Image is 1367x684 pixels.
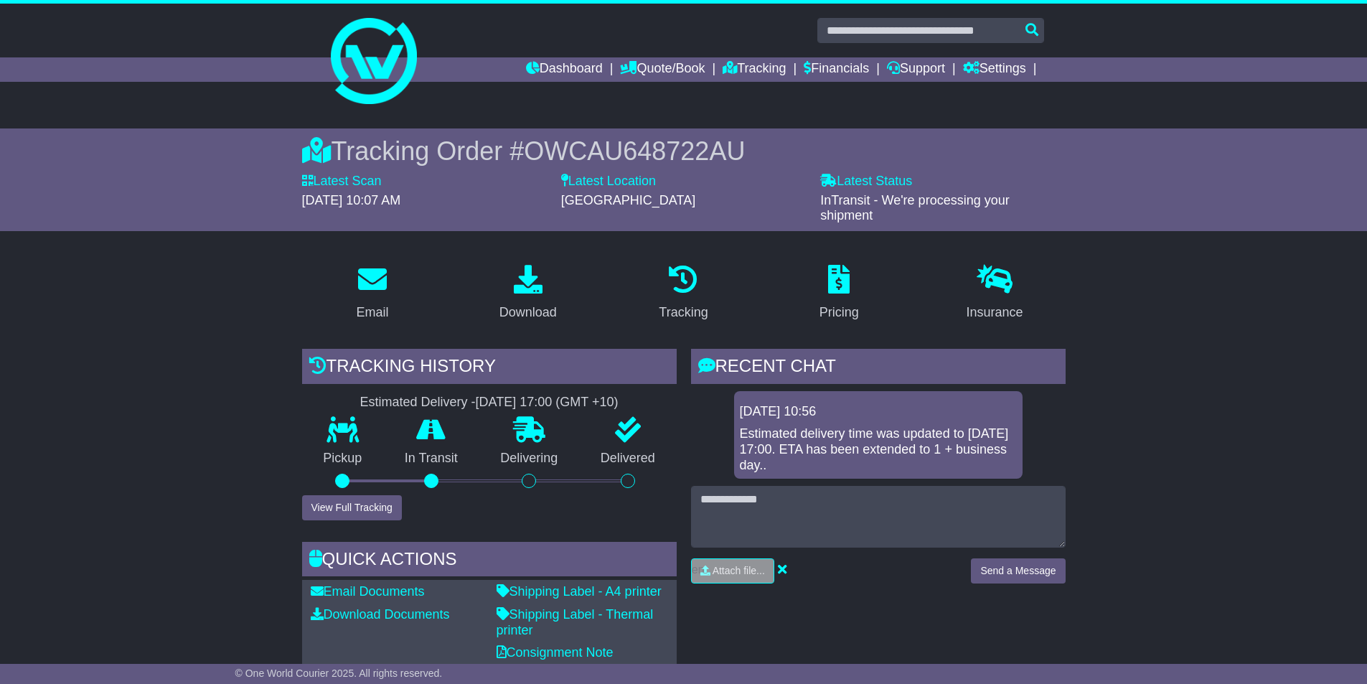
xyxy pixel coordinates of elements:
[957,260,1033,327] a: Insurance
[526,57,603,82] a: Dashboard
[887,57,945,82] a: Support
[620,57,705,82] a: Quote/Book
[971,558,1065,584] button: Send a Message
[302,542,677,581] div: Quick Actions
[490,260,566,327] a: Download
[649,260,717,327] a: Tracking
[499,303,557,322] div: Download
[235,667,443,679] span: © One World Courier 2025. All rights reserved.
[383,451,479,467] p: In Transit
[804,57,869,82] a: Financials
[302,174,382,189] label: Latest Scan
[476,395,619,411] div: [DATE] 17:00 (GMT +10)
[479,451,580,467] p: Delivering
[524,136,745,166] span: OWCAU648722AU
[820,174,912,189] label: Latest Status
[691,349,1066,388] div: RECENT CHAT
[497,584,662,599] a: Shipping Label - A4 printer
[659,303,708,322] div: Tracking
[311,607,450,622] a: Download Documents
[579,451,677,467] p: Delivered
[723,57,786,82] a: Tracking
[810,260,868,327] a: Pricing
[356,303,388,322] div: Email
[311,584,425,599] a: Email Documents
[967,303,1023,322] div: Insurance
[820,193,1010,223] span: InTransit - We're processing your shipment
[302,451,384,467] p: Pickup
[302,349,677,388] div: Tracking history
[740,426,1017,473] div: Estimated delivery time was updated to [DATE] 17:00. ETA has been extended to 1 + business day..
[497,645,614,660] a: Consignment Note
[302,136,1066,167] div: Tracking Order #
[347,260,398,327] a: Email
[740,404,1017,420] div: [DATE] 10:56
[819,303,859,322] div: Pricing
[497,607,654,637] a: Shipping Label - Thermal printer
[561,174,656,189] label: Latest Location
[302,193,401,207] span: [DATE] 10:07 AM
[963,57,1026,82] a: Settings
[302,495,402,520] button: View Full Tracking
[561,193,695,207] span: [GEOGRAPHIC_DATA]
[302,395,677,411] div: Estimated Delivery -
